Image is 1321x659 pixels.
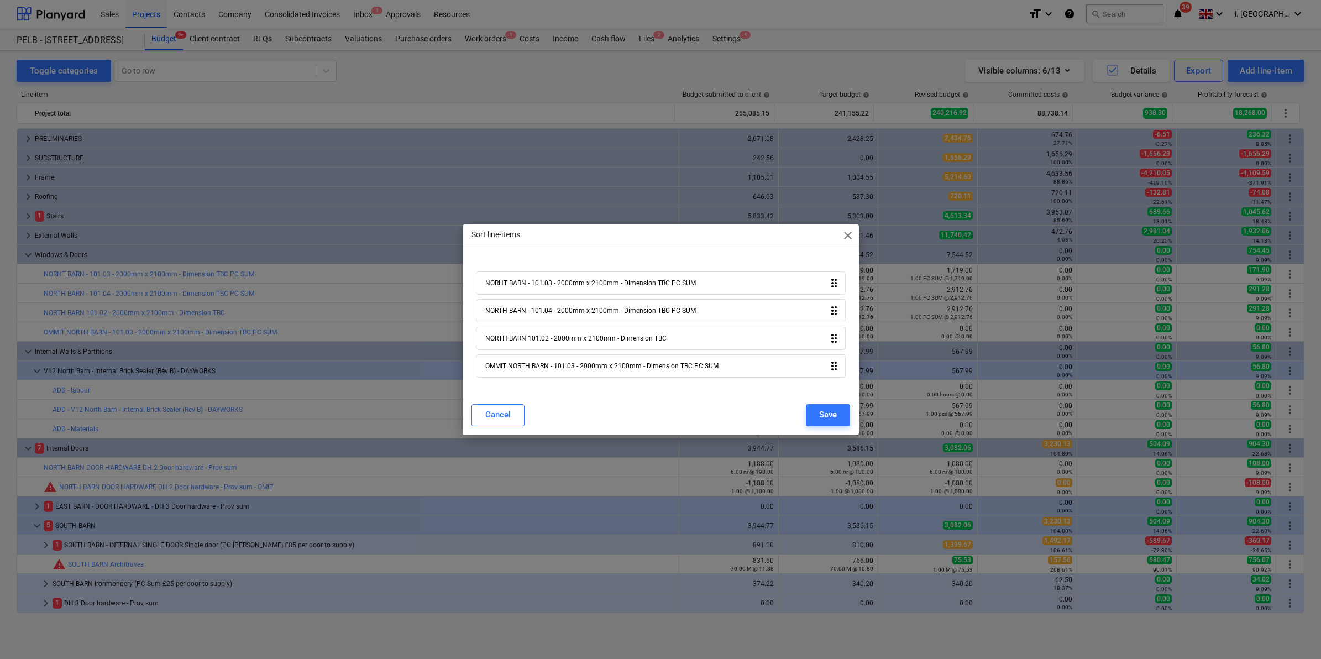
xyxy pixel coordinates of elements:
[485,334,667,342] div: NORTH BARN 101.02 - 2000mm x 2100mm - Dimension TBC
[485,407,511,422] div: Cancel
[827,304,841,317] i: drag_indicator
[485,362,719,370] div: OMMIT NORTH BARN - 101.03 - 2000mm x 2100mm - Dimension TBC PC SUM
[806,404,850,426] button: Save
[471,404,525,426] button: Cancel
[476,327,846,350] div: NORTH BARN 101.02 - 2000mm x 2100mm - Dimension TBCdrag_indicator
[827,332,841,345] i: drag_indicator
[485,279,696,287] div: NORHT BARN - 101.03 - 2000mm x 2100mm - Dimension TBC PC SUM
[827,276,841,290] i: drag_indicator
[827,359,841,373] i: drag_indicator
[841,229,855,242] span: close
[476,271,846,295] div: NORHT BARN - 101.03 - 2000mm x 2100mm - Dimension TBC PC SUMdrag_indicator
[471,229,520,240] p: Sort line-items
[1266,606,1321,659] iframe: Chat Widget
[819,407,837,422] div: Save
[476,299,846,322] div: NORTH BARN - 101.04 - 2000mm x 2100mm - Dimension TBC PC SUMdrag_indicator
[485,307,696,315] div: NORTH BARN - 101.04 - 2000mm x 2100mm - Dimension TBC PC SUM
[476,354,846,378] div: OMMIT NORTH BARN - 101.03 - 2000mm x 2100mm - Dimension TBC PC SUMdrag_indicator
